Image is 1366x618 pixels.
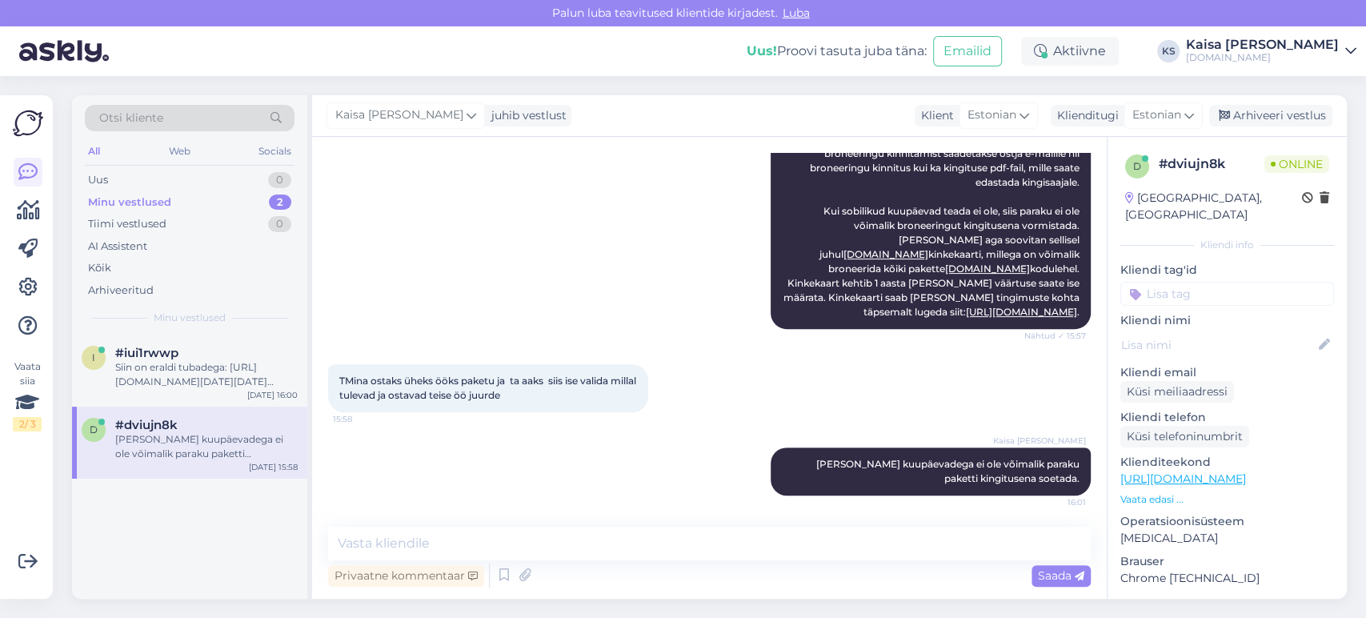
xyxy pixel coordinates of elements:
[13,359,42,431] div: Vaata siia
[154,311,226,325] span: Minu vestlused
[485,107,567,124] div: juhib vestlust
[335,106,463,124] span: Kaisa [PERSON_NAME]
[1051,107,1119,124] div: Klienditugi
[1120,364,1334,381] p: Kliendi email
[269,195,291,211] div: 2
[747,43,777,58] b: Uus!
[1264,155,1329,173] span: Online
[1209,105,1332,126] div: Arhiveeri vestlus
[1120,530,1334,547] p: [MEDICAL_DATA]
[1120,238,1334,252] div: Kliendi info
[1186,51,1339,64] div: [DOMAIN_NAME]
[966,306,1077,318] a: [URL][DOMAIN_NAME]
[1120,426,1249,447] div: Küsi telefoninumbrit
[933,36,1002,66] button: Emailid
[92,351,95,363] span: i
[328,565,484,587] div: Privaatne kommentaar
[816,458,1082,484] span: [PERSON_NAME] kuupäevadega ei ole võimalik paraku paketti kingitusena soetada.
[1120,409,1334,426] p: Kliendi telefon
[90,423,98,435] span: d
[1120,282,1334,306] input: Lisa tag
[13,417,42,431] div: 2 / 3
[1186,38,1356,64] a: Kaisa [PERSON_NAME][DOMAIN_NAME]
[99,110,163,126] span: Otsi kliente
[778,6,815,20] span: Luba
[915,107,954,124] div: Klient
[88,260,111,276] div: Kõik
[843,248,928,260] a: [DOMAIN_NAME]
[88,239,147,255] div: AI Assistent
[1120,492,1334,507] p: Vaata edasi ...
[88,283,154,299] div: Arhiveeritud
[1120,262,1334,279] p: Kliendi tag'id
[268,172,291,188] div: 0
[1038,568,1084,583] span: Saada
[1120,381,1234,403] div: Küsi meiliaadressi
[1021,37,1119,66] div: Aktiivne
[747,42,927,61] div: Proovi tasuta juba täna:
[1186,38,1339,51] div: Kaisa [PERSON_NAME]
[13,108,43,138] img: Askly Logo
[1120,513,1334,530] p: Operatsioonisüsteem
[945,263,1030,275] a: [DOMAIN_NAME]
[268,216,291,232] div: 0
[1120,312,1334,329] p: Kliendi nimi
[1120,454,1334,471] p: Klienditeekond
[1159,154,1264,174] div: # dviujn8k
[115,360,298,389] div: Siin on eraldi tubadega: [URL][DOMAIN_NAME][DATE][DATE][GEOGRAPHIC_DATA]
[247,389,298,401] div: [DATE] 16:00
[993,435,1086,447] span: Kaisa [PERSON_NAME]
[255,141,294,162] div: Socials
[88,172,108,188] div: Uus
[249,461,298,473] div: [DATE] 15:58
[1157,40,1180,62] div: KS
[115,418,178,432] span: #dviujn8k
[1120,472,1246,486] a: [URL][DOMAIN_NAME]
[339,375,639,401] span: TMina ostaks üheks ööks paketu ja ta aaks siis ise valida millal tulevad ja ostavad teise öö juurde
[1121,336,1316,354] input: Lisa nimi
[967,106,1016,124] span: Estonian
[166,141,194,162] div: Web
[1132,106,1181,124] span: Estonian
[1026,496,1086,508] span: 16:01
[1120,570,1334,587] p: Chrome [TECHNICAL_ID]
[88,195,171,211] div: Minu vestlused
[115,346,178,360] span: #iui1rwwp
[115,432,298,461] div: [PERSON_NAME] kuupäevadega ei ole võimalik paraku paketti kingitusena soetada.
[333,413,393,425] span: 15:58
[88,216,166,232] div: Tiimi vestlused
[1125,190,1302,223] div: [GEOGRAPHIC_DATA], [GEOGRAPHIC_DATA]
[1024,330,1086,342] span: Nähtud ✓ 15:57
[1120,553,1334,570] p: Brauser
[85,141,103,162] div: All
[1133,160,1141,172] span: d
